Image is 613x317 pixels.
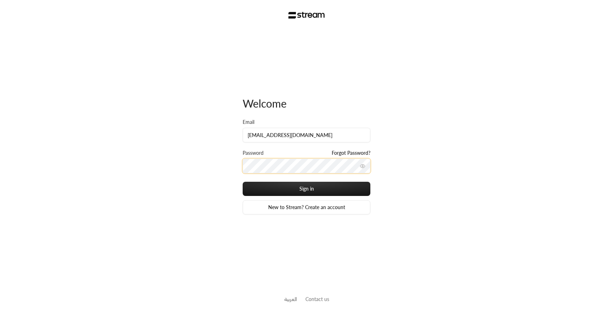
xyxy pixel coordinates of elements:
[243,119,254,126] label: Email
[243,97,287,110] span: Welcome
[243,200,370,214] a: New to Stream? Create an account
[305,295,329,303] button: Contact us
[305,296,329,302] a: Contact us
[243,149,264,157] label: Password
[288,12,325,19] img: Stream Logo
[243,182,370,196] button: Sign in
[332,149,370,157] a: Forgot Password?
[357,160,368,172] button: toggle password visibility
[284,293,297,306] a: العربية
